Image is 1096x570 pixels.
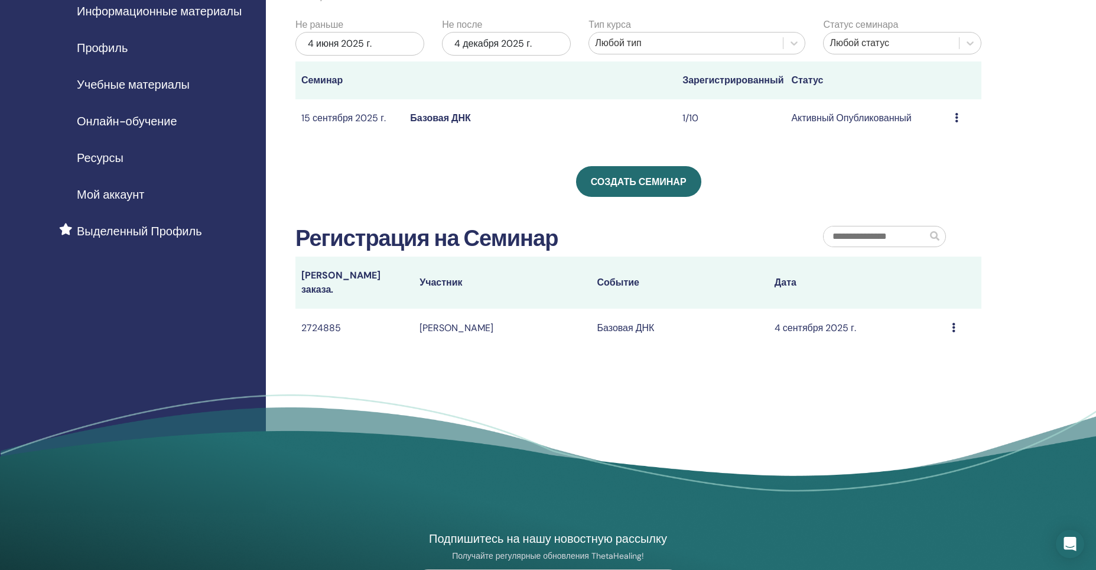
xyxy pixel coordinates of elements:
ya-tr-span: Дата [775,276,796,289]
ya-tr-span: [PERSON_NAME] заказа. [301,269,380,296]
ya-tr-span: Статус семинара [823,18,898,31]
ya-tr-span: Не после [442,18,482,31]
ya-tr-span: Онлайн-обучение [77,114,177,129]
ya-tr-span: [PERSON_NAME] [419,322,493,334]
ya-tr-span: Подпишитесь на нашу новостную рассылку [429,531,667,546]
ya-tr-span: 4 декабря 2025 г. [454,37,532,50]
ya-tr-span: Получайте регулярные обновления ThetaHealing! [452,550,644,561]
a: Базовая ДНК [410,112,471,124]
ya-tr-span: Создать семинар [591,176,687,188]
ya-tr-span: Информационные материалы [77,4,242,19]
ya-tr-span: 4 сентября 2025 г. [775,322,856,334]
ya-tr-span: Семинар [301,74,343,86]
ya-tr-span: Зарегистрированный [682,74,783,86]
td: 1/10 [677,99,785,138]
ya-tr-span: Тип курса [588,18,630,31]
a: Создать семинар [576,166,701,197]
ya-tr-span: Регистрация на Семинар [295,224,558,253]
ya-tr-span: Событие [597,276,639,289]
div: Откройте Интерком-Мессенджер [1056,530,1084,558]
ya-tr-span: Выделенный Профиль [77,224,202,239]
ya-tr-span: Любой статус [830,37,889,49]
ya-tr-span: Активный Опубликованный [791,112,911,124]
ya-tr-span: Статус [791,74,823,86]
ya-tr-span: Учебные материалы [77,77,190,92]
ya-tr-span: Любой тип [595,37,641,49]
ya-tr-span: 4 июня 2025 г. [308,37,372,50]
td: 2724885 [295,309,414,347]
ya-tr-span: Базовая ДНК [597,322,655,334]
ya-tr-span: Профиль [77,40,128,56]
ya-tr-span: 15 сентября 2025 г. [301,112,386,124]
ya-tr-span: Не раньше [295,18,343,31]
ya-tr-span: Участник [419,276,462,289]
ya-tr-span: Мой аккаунт [77,187,144,202]
ya-tr-span: Ресурсы [77,150,123,166]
